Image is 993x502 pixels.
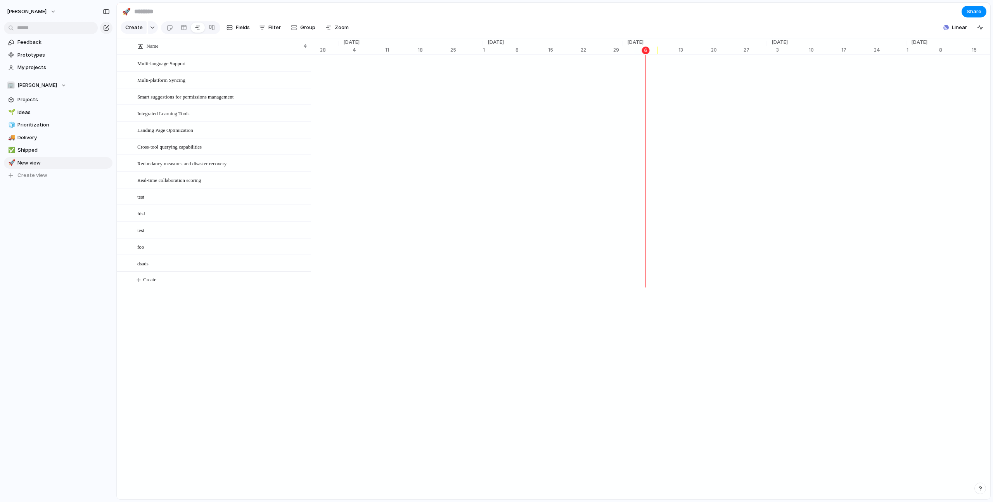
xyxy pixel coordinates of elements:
div: 28 [320,47,339,54]
span: Cross-tool querying capabilities [137,142,202,151]
span: Create [125,24,143,31]
div: 🚀 [122,6,131,17]
span: Landing Page Optimization [137,125,193,134]
button: Create [125,272,323,288]
button: Group [287,21,319,34]
button: Fields [223,21,253,34]
div: 22 [581,47,613,54]
button: Filter [256,21,284,34]
div: 🚚 [8,133,14,142]
div: 10 [809,47,841,54]
span: Projects [17,96,110,104]
div: 18 [418,47,450,54]
div: 8 [516,47,548,54]
button: Create [121,21,147,34]
span: My projects [17,64,110,71]
button: 🚚 [7,134,15,142]
span: Redundancy measures and disaster recovery [137,159,227,168]
a: 🚚Delivery [4,132,112,144]
a: Feedback [4,36,112,48]
span: Feedback [17,38,110,46]
a: 🚀New view [4,157,112,169]
button: 🌱 [7,109,15,116]
span: Linear [952,24,967,31]
span: Multi-language Support [137,59,186,68]
span: dsads [137,259,149,268]
span: foo [137,242,144,251]
div: 27 [744,47,767,54]
div: 8 [939,47,972,54]
a: Projects [4,94,112,106]
div: 15 [548,47,581,54]
div: 24 [874,47,907,54]
span: New view [17,159,110,167]
span: [PERSON_NAME] [7,8,47,16]
div: 3 [776,47,809,54]
span: [DATE] [907,38,932,46]
button: Create view [4,170,112,181]
button: 🚀 [120,5,133,18]
button: 🚀 [7,159,15,167]
span: Create [143,276,156,284]
span: Share [967,8,981,16]
button: Share [962,6,986,17]
a: 🌱Ideas [4,107,112,118]
div: 13 [678,47,711,54]
span: Shipped [17,146,110,154]
div: 25 [450,47,483,54]
span: [DATE] [623,38,648,46]
a: Prototypes [4,49,112,61]
span: Zoom [335,24,349,31]
span: Group [300,24,315,31]
span: [DATE] [339,38,364,46]
div: 17 [841,47,874,54]
a: 🧊Prioritization [4,119,112,131]
div: 11 [385,47,418,54]
button: 🧊 [7,121,15,129]
div: 20 [711,47,744,54]
span: Integrated Learning Tools [137,109,190,118]
span: test [137,192,144,201]
div: 4 [353,47,385,54]
div: ✅ [8,146,14,155]
div: 6 [642,47,650,54]
span: Prioritization [17,121,110,129]
button: [PERSON_NAME] [3,5,60,18]
div: 1 [907,47,939,54]
button: Zoom [322,21,352,34]
span: Create view [17,171,47,179]
span: [DATE] [767,38,792,46]
span: fdsf [137,209,145,218]
span: Filter [268,24,281,31]
a: ✅Shipped [4,144,112,156]
div: 🚀 [8,158,14,167]
div: 🏢 [7,81,15,89]
a: My projects [4,62,112,73]
span: test [137,225,144,234]
span: Prototypes [17,51,110,59]
div: 1 [483,47,516,54]
span: [DATE] [483,38,509,46]
span: Delivery [17,134,110,142]
div: 29 [613,47,623,54]
span: Ideas [17,109,110,116]
div: 🌱 [8,108,14,117]
div: 🧊 [8,121,14,130]
span: Multi-platform Syncing [137,75,185,84]
span: Real-time collaboration scoring [137,175,201,184]
button: ✅ [7,146,15,154]
div: 6 [646,47,678,54]
button: 🏢[PERSON_NAME] [4,80,112,91]
span: [PERSON_NAME] [17,81,57,89]
span: Smart suggestions for permissions management [137,92,234,101]
button: Linear [940,22,970,33]
span: Fields [236,24,250,31]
